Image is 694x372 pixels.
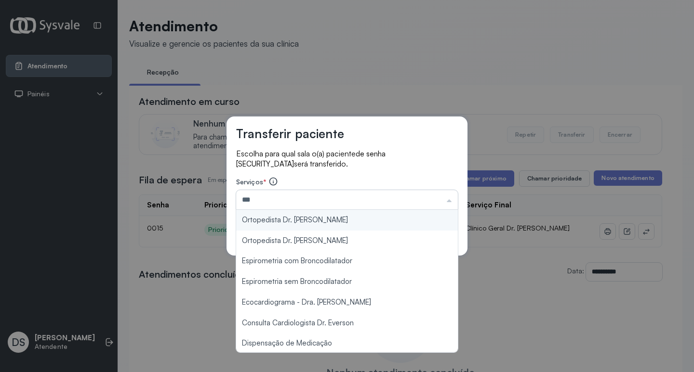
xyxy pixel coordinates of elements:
li: Ecocardiograma - Dra. [PERSON_NAME] [236,292,458,313]
li: Dispensação de Medicação [236,333,458,354]
li: Espirometria com Broncodilatador [236,251,458,271]
li: Ortopedista Dr. [PERSON_NAME] [236,210,458,231]
li: Ortopedista Dr. [PERSON_NAME] [236,231,458,251]
span: Serviços [236,178,263,186]
p: Escolha para qual sala o(a) paciente será transferido. [236,149,458,169]
li: Espirometria sem Broncodilatador [236,271,458,292]
li: Consulta Cardiologista Dr. Everson [236,313,458,334]
h3: Transferir paciente [236,126,344,141]
span: de senha [SECURITY_DATA] [236,149,386,168]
